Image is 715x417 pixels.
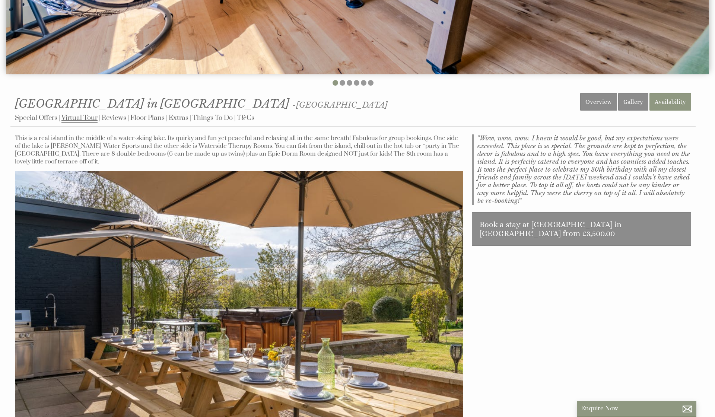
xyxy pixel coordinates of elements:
[472,212,691,246] a: Book a stay at [GEOGRAPHIC_DATA] in [GEOGRAPHIC_DATA] from £3,500.00
[169,114,188,122] a: Extras
[61,114,98,123] a: Virtual Tour
[193,114,233,122] a: Things To Do
[15,114,57,122] a: Special Offers
[472,134,691,205] blockquote: "Wow, wow, wow. I knew it would be good, but my expectations were exceeded. This place is so spec...
[292,100,388,110] span: -
[130,114,165,122] a: Floor Plans
[580,93,617,111] a: Overview
[649,93,691,111] a: Availability
[15,97,289,111] span: [GEOGRAPHIC_DATA] in [GEOGRAPHIC_DATA]
[618,93,648,111] a: Gallery
[102,114,126,122] a: Reviews
[581,405,693,413] p: Enquire Now
[237,114,254,122] a: T&Cs
[15,97,292,111] a: [GEOGRAPHIC_DATA] in [GEOGRAPHIC_DATA]
[296,100,388,110] a: [GEOGRAPHIC_DATA]
[15,134,463,166] p: This is a real island in the middle of a water-skiing lake. Its quirky and fun yet peaceful and r...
